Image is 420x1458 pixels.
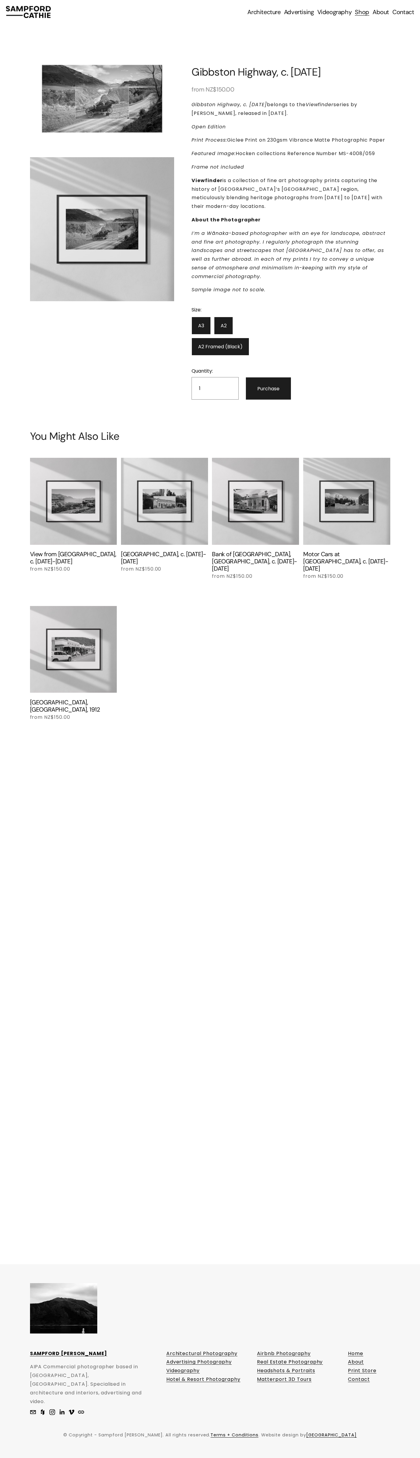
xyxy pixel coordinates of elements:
[30,1431,390,1439] p: © Copyright - Sampford [PERSON_NAME]. All rights reserved. . Website design by
[284,8,314,16] a: folder dropdown
[30,1275,97,1342] img: Say what you will about the inversion, but it does make for some cool landscape shots 📷
[214,317,233,334] label: A2
[30,48,174,150] img: Sampford-Cathie-Wanaka-Photographer-5-2.jpg
[166,1358,232,1366] a: Advertising Photography
[192,286,265,293] em: Sample image not to scale.
[192,136,390,145] p: Giclee Print on 230gsm Vibrance Matte Photographic Paper
[192,338,249,355] label: A2 Framed (Black)
[192,86,390,93] div: from NZ$150.00
[210,1431,258,1439] a: Terms + Conditions
[192,100,390,118] p: belongs to the series by [PERSON_NAME], released in [DATE].
[192,230,385,280] em: I’m a Wānaka-based photographer with an eye for landscape, abstract and fine art photography. I r...
[373,8,389,16] a: About
[192,377,239,400] input: Quantity
[348,1366,376,1375] a: Print Store
[192,176,390,211] p: is a collection of fine art photography prints capturing the history of [GEOGRAPHIC_DATA]’s [GEOG...
[355,8,369,16] a: Shop
[247,8,280,16] a: folder dropdown
[192,123,226,130] em: Open Edition
[348,1349,363,1358] a: Home
[306,1431,357,1439] a: [GEOGRAPHIC_DATA]
[257,385,279,392] div: Purchase
[257,1375,311,1384] a: Matterport 3D Tours
[317,8,352,16] a: Videography
[59,1409,65,1415] a: Sampford Cathie
[30,1363,148,1406] p: AIPA Commercial photographer based in [GEOGRAPHIC_DATA], [GEOGRAPHIC_DATA]. Specialised in archit...
[306,101,334,108] em: Viewfinder
[49,1409,55,1415] a: Sampford Cathie
[30,157,174,301] img: Sampford-Cathie-Wanaka-Photographer-5.jpg
[192,216,261,223] strong: About the Photographer
[78,1409,84,1415] a: URL
[68,1409,74,1415] a: Sampford Cathie
[166,1349,237,1358] a: Architectural Photography
[257,1366,315,1375] a: Headshots & Portraits
[30,48,174,301] section: Gallery
[257,1349,310,1358] a: Airbnb Photography
[257,1358,323,1366] a: Real Estate Photography
[192,101,267,108] span: Gibbston Highway, c. [DATE]
[166,1366,200,1375] a: Videography
[192,317,211,334] label: A3
[348,1358,364,1366] a: About
[40,1409,46,1415] a: Houzz
[247,8,280,16] span: Architecture
[192,367,239,375] div: Quantity:
[192,306,291,313] div: Size:
[6,6,51,18] img: Sampford Cathie Photo + Video
[392,8,414,16] a: Contact
[166,1375,240,1384] a: Hotel & Resort Photography
[30,1409,36,1415] a: sam@sampfordcathie.com
[246,377,291,400] div: Purchase
[192,136,227,143] em: Print Process:
[192,163,244,170] em: Frame not included
[192,150,235,157] em: Featured Image:
[306,1432,357,1438] span: [GEOGRAPHIC_DATA]
[192,177,222,184] strong: Viewfinder
[284,8,314,16] span: Advertising
[30,430,390,442] h2: You Might Also Like
[192,66,390,78] h1: Gibbston Highway, c. [DATE]
[348,1375,370,1384] a: Contact
[30,1350,107,1357] strong: SAMPFORD [PERSON_NAME]
[30,1349,107,1358] a: SAMPFORD [PERSON_NAME]
[236,150,375,157] span: Hocken collections Reference Number MS-4008/059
